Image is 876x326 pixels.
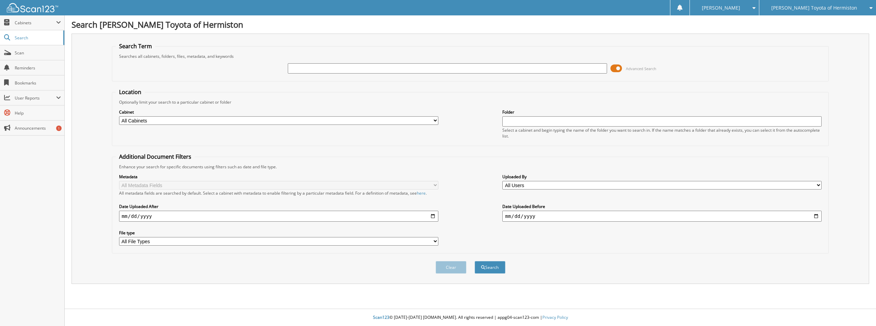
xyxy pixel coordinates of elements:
input: start [119,211,438,222]
span: Help [15,110,61,116]
img: scan123-logo-white.svg [7,3,58,12]
label: Date Uploaded After [119,204,438,209]
div: 1 [56,126,62,131]
label: Folder [502,109,822,115]
label: Cabinet [119,109,438,115]
h1: Search [PERSON_NAME] Toyota of Hermiston [72,19,869,30]
span: Announcements [15,125,61,131]
div: © [DATE]-[DATE] [DOMAIN_NAME]. All rights reserved | appg04-scan123-com | [65,309,876,326]
input: end [502,211,822,222]
span: [PERSON_NAME] Toyota of Hermiston [771,6,857,10]
div: All metadata fields are searched by default. Select a cabinet with metadata to enable filtering b... [119,190,438,196]
div: Enhance your search for specific documents using filters such as date and file type. [116,164,825,170]
span: Bookmarks [15,80,61,86]
span: Scan123 [373,314,389,320]
div: Searches all cabinets, folders, files, metadata, and keywords [116,53,825,59]
legend: Location [116,88,145,96]
span: Scan [15,50,61,56]
label: Date Uploaded Before [502,204,822,209]
legend: Search Term [116,42,155,50]
span: [PERSON_NAME] [702,6,740,10]
span: User Reports [15,95,56,101]
label: Uploaded By [502,174,822,180]
legend: Additional Document Filters [116,153,195,160]
span: Advanced Search [626,66,656,71]
label: Metadata [119,174,438,180]
span: Search [15,35,60,41]
div: Select a cabinet and begin typing the name of the folder you want to search in. If the name match... [502,127,822,139]
span: Reminders [15,65,61,71]
label: File type [119,230,438,236]
button: Search [475,261,505,274]
a: Privacy Policy [542,314,568,320]
a: here [417,190,426,196]
div: Optionally limit your search to a particular cabinet or folder [116,99,825,105]
button: Clear [436,261,466,274]
span: Cabinets [15,20,56,26]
